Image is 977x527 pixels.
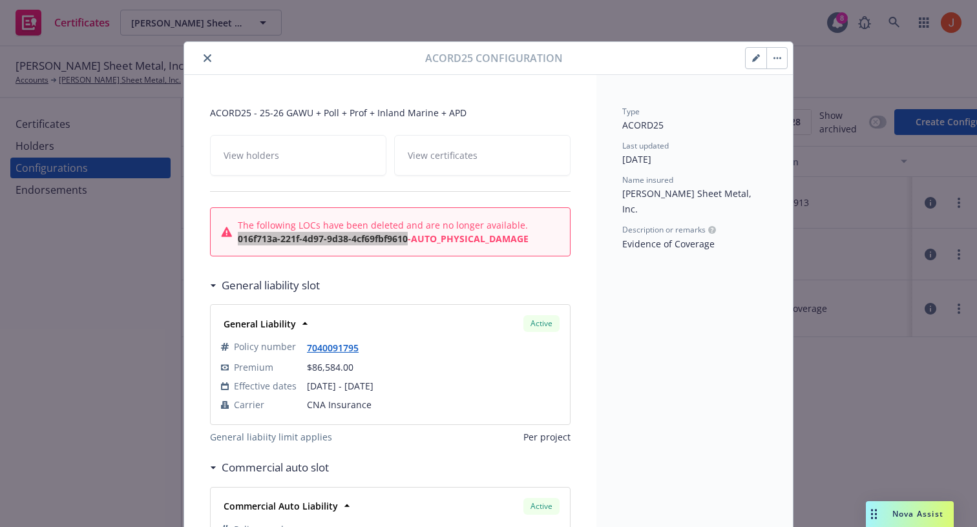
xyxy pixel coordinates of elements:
span: Evidence of Coverage [622,238,715,250]
span: Last updated [622,140,669,151]
strong: General Liability [224,318,296,330]
span: Per project [523,430,571,444]
div: General liability slot [210,277,320,294]
span: The following LOCs have been deleted and are no longer available. [238,218,529,232]
span: Type [622,106,640,117]
h3: General liability slot [222,277,320,294]
span: Active [529,318,554,329]
span: Effective dates [234,379,297,393]
strong: Commercial Auto Liability [224,500,338,512]
span: General liabiity limit applies [210,430,332,444]
span: Policy number [234,340,296,353]
span: Description or remarks [622,224,706,235]
button: close [200,50,215,66]
h3: Commercial auto slot [222,459,329,476]
span: Name insured [622,174,673,185]
span: ACORD25 - 25-26 GAWU + Poll + Prof + Inland Marine + APD [210,106,571,119]
span: $86,584.00 [307,361,353,373]
span: Nova Assist [892,508,943,519]
span: CNA Insurance [307,398,560,411]
button: Nova Assist [866,501,954,527]
span: [PERSON_NAME] Sheet Metal, Inc. [622,187,754,215]
div: Drag to move [866,501,882,527]
span: ACORD25 [622,119,664,131]
span: Premium [234,360,273,374]
span: [DATE] - [DATE] [307,379,560,393]
span: 7040091795 [307,340,369,355]
span: Acord25 configuration [425,50,563,66]
b: 016f713a-221f-4d97-9d38-4cf69fbf9610 - AUTO_PHYSICAL_DAMAGE [238,232,529,245]
span: Carrier [234,398,264,411]
div: Commercial auto slot [210,459,329,476]
a: 7040091795 [307,342,369,354]
span: [DATE] [622,153,651,165]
